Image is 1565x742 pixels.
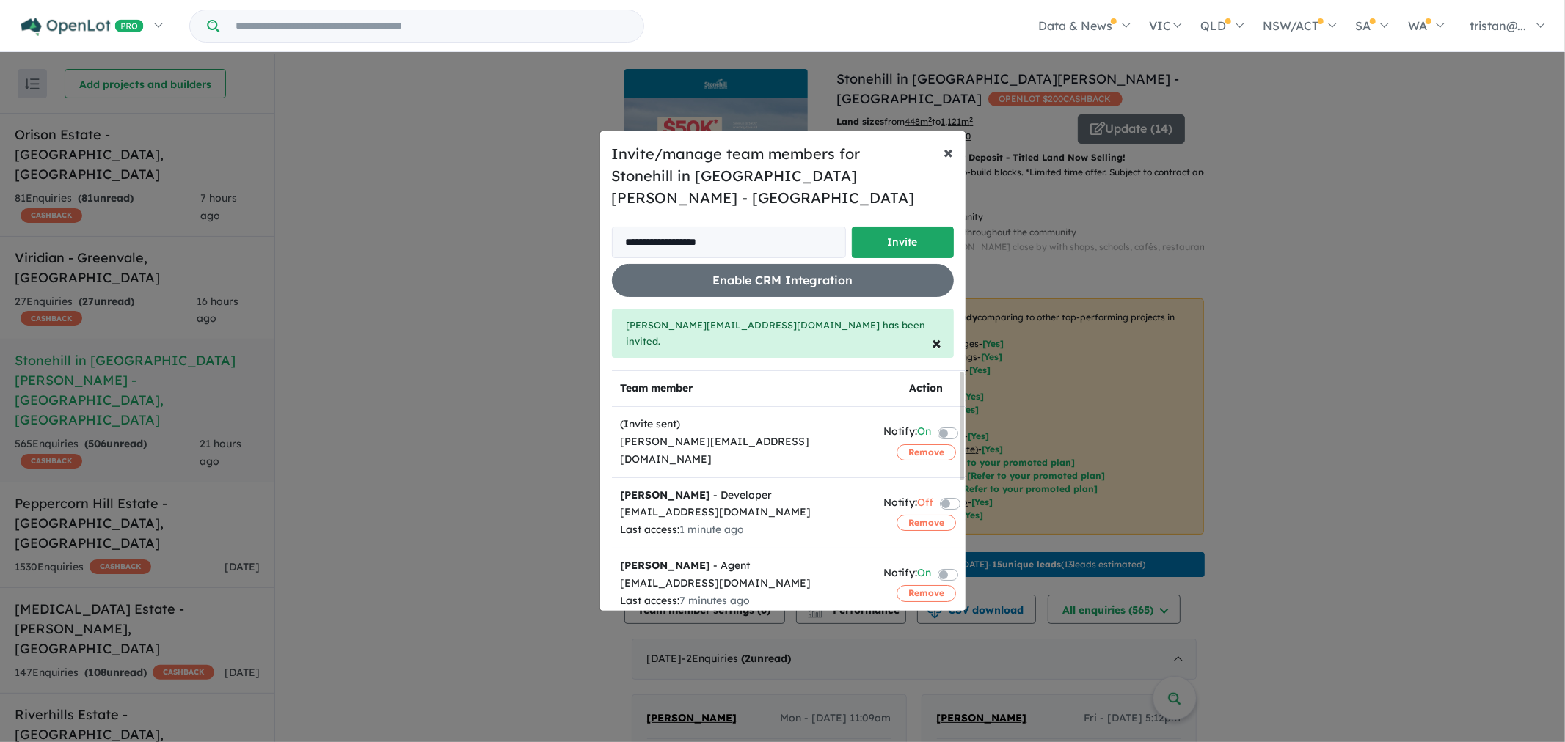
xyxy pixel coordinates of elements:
[222,10,641,42] input: Try estate name, suburb, builder or developer
[852,227,954,258] button: Invite
[621,487,867,504] div: - Developer
[944,141,954,163] span: ×
[621,559,711,572] strong: [PERSON_NAME]
[680,523,745,536] span: 1 minute ago
[621,416,867,433] div: (Invite sent)
[612,264,954,297] button: Enable CRM Integration
[918,423,932,443] span: On
[612,143,954,209] h5: Invite/manage team members for Stonehill in [GEOGRAPHIC_DATA][PERSON_NAME] - [GEOGRAPHIC_DATA]
[884,494,934,514] div: Notify:
[897,515,956,531] button: Remove
[884,565,932,584] div: Notify:
[1470,18,1526,33] span: tristan@...
[897,444,956,460] button: Remove
[921,322,954,363] button: Close
[621,488,711,502] strong: [PERSON_NAME]
[933,331,942,353] span: ×
[897,585,956,601] button: Remove
[612,371,875,407] th: Team member
[621,521,867,539] div: Last access:
[875,371,978,407] th: Action
[621,575,867,592] div: [EMAIL_ADDRESS][DOMAIN_NAME]
[21,18,144,36] img: Openlot PRO Logo White
[621,433,867,469] div: [PERSON_NAME][EMAIL_ADDRESS][DOMAIN_NAME]
[918,494,934,514] span: Off
[612,309,954,359] div: [PERSON_NAME][EMAIL_ADDRESS][DOMAIN_NAME] has been invited.
[621,592,867,610] div: Last access:
[918,565,932,584] span: On
[621,504,867,521] div: [EMAIL_ADDRESS][DOMAIN_NAME]
[884,423,932,443] div: Notify:
[621,557,867,575] div: - Agent
[680,594,751,607] span: 7 minutes ago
